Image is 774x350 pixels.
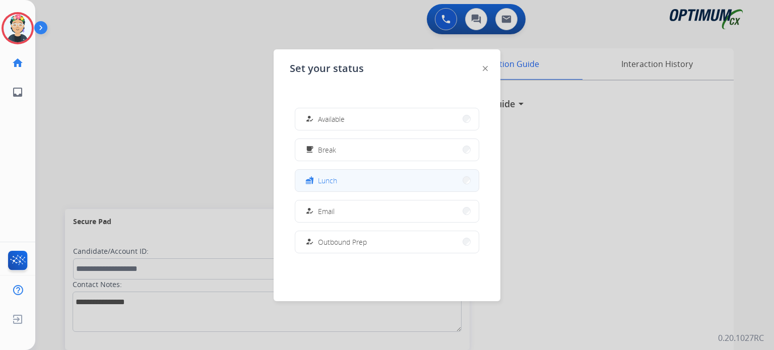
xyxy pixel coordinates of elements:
span: Break [318,145,336,155]
button: Break [295,139,479,161]
button: Outbound Prep [295,231,479,253]
mat-icon: how_to_reg [305,207,314,216]
span: Lunch [318,175,337,186]
span: Available [318,114,345,124]
mat-icon: fastfood [305,176,314,185]
button: Email [295,200,479,222]
span: Set your status [290,61,364,76]
span: Email [318,206,335,217]
span: Outbound Prep [318,237,367,247]
p: 0.20.1027RC [718,332,764,344]
mat-icon: how_to_reg [305,115,314,123]
mat-icon: home [12,57,24,69]
mat-icon: inbox [12,86,24,98]
mat-icon: how_to_reg [305,238,314,246]
img: close-button [483,66,488,71]
mat-icon: free_breakfast [305,146,314,154]
img: avatar [4,14,32,42]
button: Lunch [295,170,479,191]
button: Available [295,108,479,130]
